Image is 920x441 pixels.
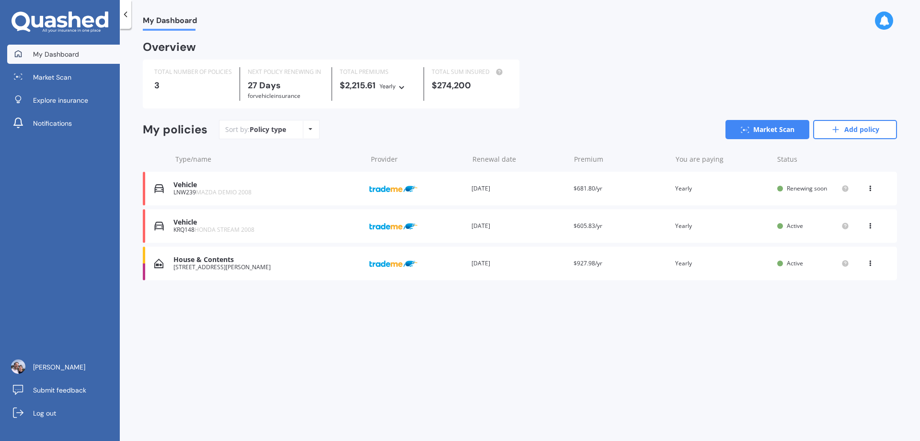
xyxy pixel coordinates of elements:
div: [DATE] [471,184,566,193]
span: Renewing soon [787,184,827,192]
div: Provider [371,155,465,164]
div: Policy type [250,125,286,134]
a: Market Scan [7,68,120,87]
div: Yearly [379,82,396,91]
div: $274,200 [432,81,508,90]
div: NEXT POLICY RENEWING IN [248,67,324,77]
div: Vehicle [173,218,362,226]
a: [PERSON_NAME] [7,358,120,377]
div: [DATE] [471,221,566,231]
a: Log out [7,404,120,423]
a: Market Scan [725,120,809,139]
span: $681.80/yr [574,184,602,192]
span: Market Scan [33,72,71,82]
img: Vehicle [154,221,164,231]
div: Premium [574,155,668,164]
img: Trade Me Insurance [369,254,417,273]
div: Yearly [675,259,770,268]
img: Trade Me Insurance [369,217,417,235]
b: 27 Days [248,80,281,91]
div: [STREET_ADDRESS][PERSON_NAME] [173,264,362,271]
a: My Dashboard [7,45,120,64]
div: TOTAL PREMIUMS [340,67,416,77]
img: Vehicle [154,184,164,193]
span: $927.98/yr [574,259,602,267]
div: My policies [143,123,207,137]
span: Submit feedback [33,385,86,395]
span: $605.83/yr [574,222,602,230]
span: Log out [33,408,56,418]
span: Active [787,259,803,267]
div: $2,215.61 [340,81,416,91]
span: Notifications [33,119,72,128]
div: Yearly [675,184,770,193]
div: LNW239 [173,189,362,196]
span: Explore insurance [33,95,88,105]
a: Notifications [7,114,120,133]
div: Overview [143,42,196,52]
div: TOTAL NUMBER OF POLICIES [154,67,232,77]
div: House & Contents [173,256,362,264]
img: House & Contents [154,259,163,268]
div: TOTAL SUM INSURED [432,67,508,77]
div: KRQ148 [173,226,362,233]
span: HONDA STREAM 2008 [195,226,254,234]
div: Renewal date [472,155,566,164]
span: My Dashboard [143,16,197,29]
span: for Vehicle insurance [248,92,300,100]
span: Active [787,222,803,230]
div: Sort by: [225,125,286,134]
a: Explore insurance [7,91,120,110]
div: [DATE] [471,259,566,268]
a: Submit feedback [7,381,120,400]
div: Yearly [675,221,770,231]
a: Add policy [813,120,897,139]
div: 3 [154,81,232,90]
div: You are paying [676,155,770,164]
img: Trade Me Insurance [369,179,417,198]
div: Type/name [175,155,363,164]
span: My Dashboard [33,49,79,59]
span: [PERSON_NAME] [33,362,85,372]
div: Status [777,155,849,164]
img: ACg8ocLHD8sSD32pWleaFygcOjXJ9wMgMOZxwALWD49Qt7bFN2O3c20HmQ=s96-c [11,359,25,374]
div: Vehicle [173,181,362,189]
span: MAZDA DEMIO 2008 [196,188,252,196]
